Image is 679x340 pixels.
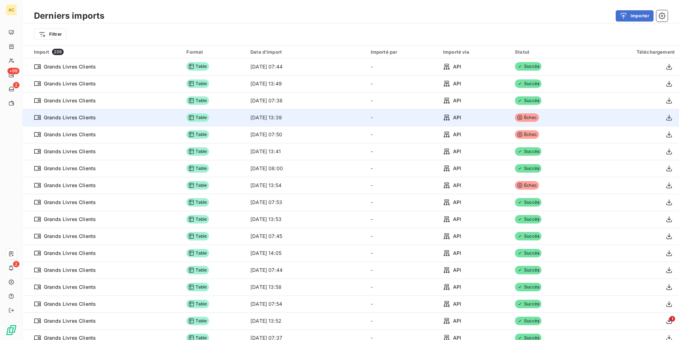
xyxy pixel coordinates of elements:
[366,262,439,279] td: -
[44,233,96,240] span: Grands Livres Clients
[186,300,209,308] span: Table
[44,131,96,138] span: Grands Livres Clients
[186,249,209,257] span: Table
[515,96,541,105] span: Succès
[453,267,461,274] span: API
[515,62,541,71] span: Succès
[515,266,541,274] span: Succès
[34,10,104,22] h3: Derniers imports
[246,262,366,279] td: [DATE] 07:44
[453,97,461,104] span: API
[655,316,672,333] iframe: Intercom live chat
[453,317,461,324] span: API
[366,296,439,312] td: -
[44,250,96,257] span: Grands Livres Clients
[366,126,439,143] td: -
[186,79,209,88] span: Table
[366,143,439,160] td: -
[246,109,366,126] td: [DATE] 13:39
[366,245,439,262] td: -
[186,147,209,156] span: Table
[44,114,96,121] span: Grands Livres Clients
[44,216,96,223] span: Grands Livres Clients
[246,126,366,143] td: [DATE] 07:50
[34,49,178,55] div: Import
[366,160,439,177] td: -
[246,75,366,92] td: [DATE] 13:49
[515,249,541,257] span: Succès
[44,97,96,104] span: Grands Livres Clients
[44,182,96,189] span: Grands Livres Clients
[366,109,439,126] td: -
[515,164,541,173] span: Succès
[246,194,366,211] td: [DATE] 07:53
[186,317,209,325] span: Table
[515,181,539,190] span: Échec
[366,58,439,75] td: -
[453,233,461,240] span: API
[52,49,64,55] span: 239
[186,266,209,274] span: Table
[366,75,439,92] td: -
[453,114,461,121] span: API
[366,177,439,194] td: -
[453,182,461,189] span: API
[246,279,366,296] td: [DATE] 13:58
[587,49,675,55] div: Téléchargement
[515,79,541,88] span: Succès
[515,300,541,308] span: Succès
[515,49,579,55] div: Statut
[246,58,366,75] td: [DATE] 07:44
[366,92,439,109] td: -
[246,177,366,194] td: [DATE] 13:54
[246,211,366,228] td: [DATE] 13:53
[515,317,541,325] span: Succès
[453,199,461,206] span: API
[616,10,654,22] button: Importer
[246,143,366,160] td: [DATE] 13:41
[515,198,541,207] span: Succès
[366,312,439,329] td: -
[186,283,209,291] span: Table
[453,131,461,138] span: API
[44,267,96,274] span: Grands Livres Clients
[246,160,366,177] td: [DATE] 08:00
[44,80,96,87] span: Grands Livres Clients
[366,228,439,245] td: -
[186,49,242,55] div: Format
[453,250,461,257] span: API
[186,215,209,223] span: Table
[443,49,506,55] div: Importé via
[453,80,461,87] span: API
[453,165,461,172] span: API
[366,279,439,296] td: -
[453,216,461,223] span: API
[453,63,461,70] span: API
[186,62,209,71] span: Table
[515,147,541,156] span: Succès
[453,148,461,155] span: API
[186,96,209,105] span: Table
[186,232,209,240] span: Table
[246,245,366,262] td: [DATE] 14:05
[246,296,366,312] td: [DATE] 07:54
[44,300,96,308] span: Grands Livres Clients
[250,49,362,55] div: Date d’import
[453,300,461,308] span: API
[13,261,19,267] span: 2
[246,228,366,245] td: [DATE] 07:45
[246,312,366,329] td: [DATE] 13:52
[515,130,539,139] span: Échec
[515,215,541,223] span: Succès
[515,232,541,240] span: Succès
[453,284,461,291] span: API
[6,324,17,336] img: Logo LeanPay
[44,199,96,206] span: Grands Livres Clients
[13,82,19,88] span: 2
[366,194,439,211] td: -
[246,92,366,109] td: [DATE] 07:38
[371,49,435,55] div: Importé par
[44,284,96,291] span: Grands Livres Clients
[515,283,541,291] span: Succès
[6,4,17,16] div: AC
